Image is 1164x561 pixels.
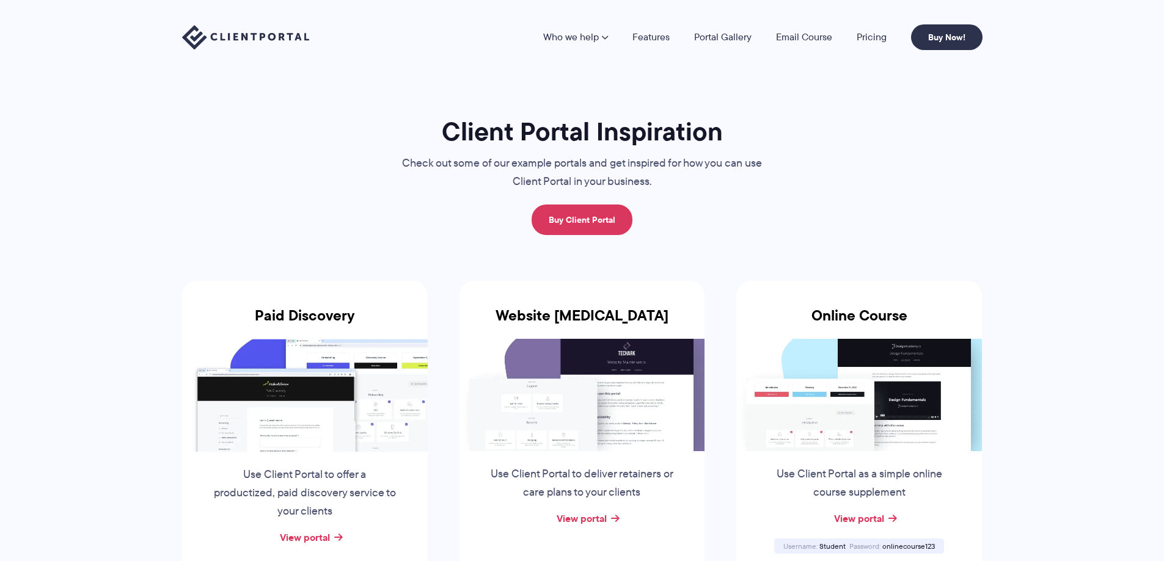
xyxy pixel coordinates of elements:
[632,32,670,42] a: Features
[694,32,752,42] a: Portal Gallery
[557,511,607,526] a: View portal
[776,32,832,42] a: Email Course
[489,465,675,502] p: Use Client Portal to deliver retainers or care plans to your clients
[849,541,880,551] span: Password
[459,307,705,339] h3: Website [MEDICAL_DATA]
[834,511,884,526] a: View portal
[783,541,818,551] span: Username
[378,115,787,148] h1: Client Portal Inspiration
[736,307,982,339] h3: Online Course
[766,465,952,502] p: Use Client Portal as a simple online course supplement
[911,24,983,50] a: Buy Now!
[378,154,787,191] p: Check out some of our example portals and get inspired for how you can use Client Portal in your ...
[543,32,608,42] a: Who we help
[819,541,846,551] span: Student
[212,466,398,521] p: Use Client Portal to offer a productized, paid discovery service to your clients
[532,204,632,235] a: Buy Client Portal
[182,307,428,339] h3: Paid Discovery
[882,541,935,551] span: onlinecourse123
[280,530,330,545] a: View portal
[857,32,887,42] a: Pricing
